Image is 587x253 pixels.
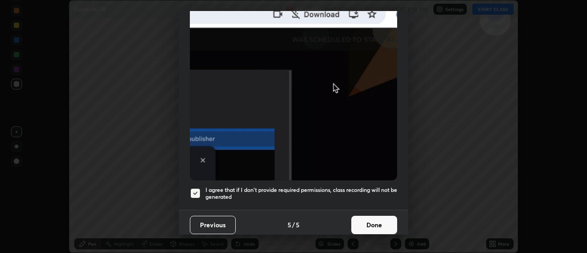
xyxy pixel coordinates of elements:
[351,216,397,234] button: Done
[296,220,299,230] h4: 5
[288,220,291,230] h4: 5
[190,216,236,234] button: Previous
[205,186,397,201] h5: I agree that if I don't provide required permissions, class recording will not be generated
[292,220,295,230] h4: /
